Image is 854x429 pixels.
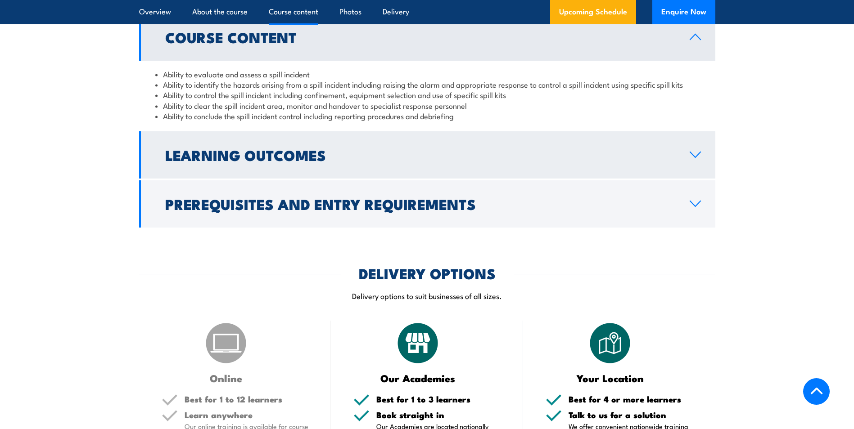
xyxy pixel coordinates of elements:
[569,411,693,419] h5: Talk to us for a solution
[569,395,693,403] h5: Best for 4 or more learners
[162,373,291,383] h3: Online
[165,148,675,161] h2: Learning Outcomes
[155,100,699,111] li: Ability to clear the spill incident area, monitor and handover to specialist response personnel
[139,180,715,228] a: Prerequisites and Entry Requirements
[376,411,501,419] h5: Book straight in
[139,13,715,61] a: Course Content
[546,373,675,383] h3: Your Location
[155,89,699,100] li: Ability to control the spill incident including confinement, equipment selection and use of speci...
[185,395,309,403] h5: Best for 1 to 12 learners
[165,197,675,210] h2: Prerequisites and Entry Requirements
[359,267,496,279] h2: DELIVERY OPTIONS
[155,79,699,89] li: Ability to identify the hazards arising from a spill incident including raising the alarm and app...
[185,411,309,419] h5: Learn anywhere
[139,290,715,301] p: Delivery options to suit businesses of all sizes.
[376,395,501,403] h5: Best for 1 to 3 learners
[353,373,483,383] h3: Our Academies
[139,131,715,179] a: Learning Outcomes
[155,69,699,79] li: Ability to evaluate and assess a spill incident
[165,31,675,43] h2: Course Content
[155,111,699,121] li: Ability to conclude the spill incident control including reporting procedures and debriefing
